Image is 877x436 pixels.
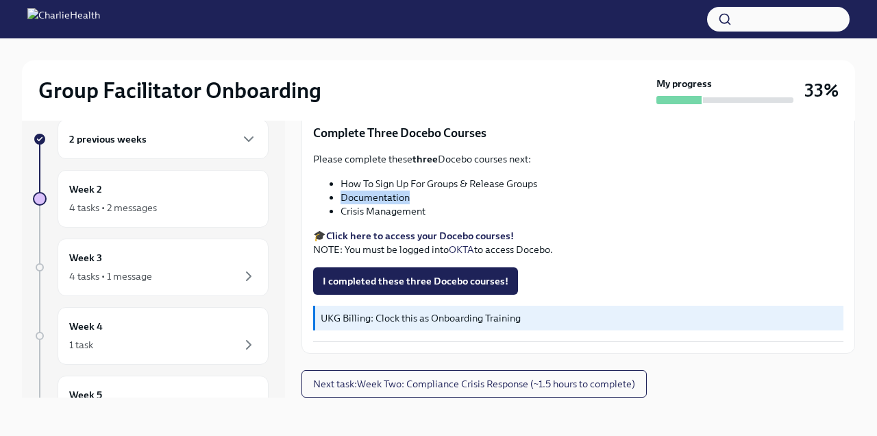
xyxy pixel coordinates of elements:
[323,274,508,288] span: I completed these three Docebo courses!
[326,230,514,242] a: Click here to access your Docebo courses!
[58,119,269,159] div: 2 previous weeks
[69,387,102,402] h6: Week 5
[313,152,843,166] p: Please complete these Docebo courses next:
[449,243,474,256] a: OKTA
[313,267,518,295] button: I completed these three Docebo courses!
[313,377,635,391] span: Next task : Week Two: Compliance Crisis Response (~1.5 hours to complete)
[69,250,102,265] h6: Week 3
[33,239,269,296] a: Week 34 tasks • 1 message
[321,311,838,325] p: UKG Billing: Clock this as Onboarding Training
[27,8,100,30] img: CharlieHealth
[33,307,269,365] a: Week 41 task
[33,170,269,228] a: Week 24 tasks • 2 messages
[341,191,843,204] li: Documentation
[341,204,843,218] li: Crisis Management
[69,269,152,283] div: 4 tasks • 1 message
[313,125,843,141] p: Complete Three Docebo Courses
[341,177,843,191] li: How To Sign Up For Groups & Release Groups
[33,376,269,433] a: Week 5
[804,78,839,103] h3: 33%
[656,77,712,90] strong: My progress
[69,201,157,215] div: 4 tasks • 2 messages
[69,319,103,334] h6: Week 4
[412,153,438,165] strong: three
[313,229,843,256] p: 🎓 NOTE: You must be logged into to access Docebo.
[69,182,102,197] h6: Week 2
[69,132,147,147] h6: 2 previous weeks
[301,370,647,398] button: Next task:Week Two: Compliance Crisis Response (~1.5 hours to complete)
[69,338,93,352] div: 1 task
[38,77,321,104] h2: Group Facilitator Onboarding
